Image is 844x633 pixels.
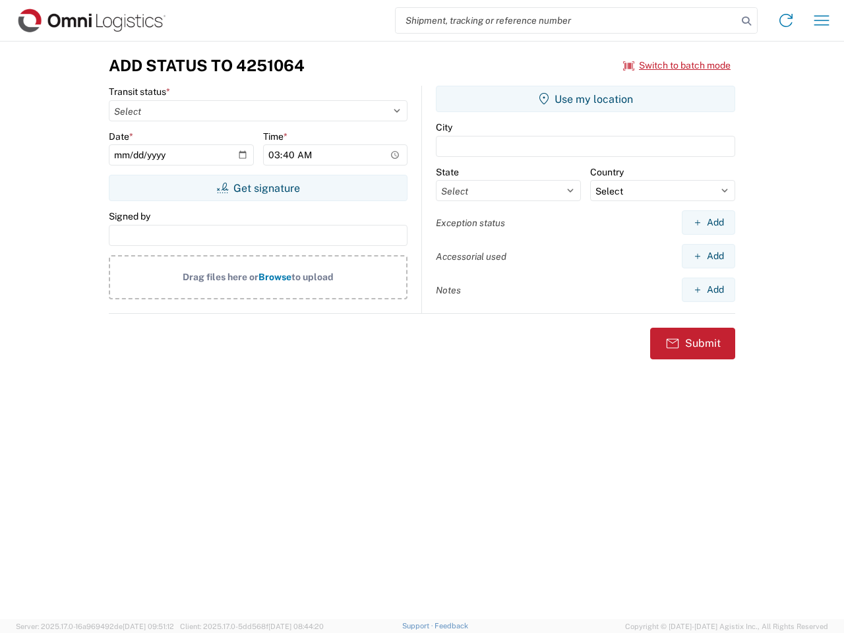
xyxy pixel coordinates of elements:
[109,56,305,75] h3: Add Status to 4251064
[109,175,407,201] button: Get signature
[435,622,468,630] a: Feedback
[436,284,461,296] label: Notes
[180,622,324,630] span: Client: 2025.17.0-5dd568f
[436,121,452,133] label: City
[625,620,828,632] span: Copyright © [DATE]-[DATE] Agistix Inc., All Rights Reserved
[109,86,170,98] label: Transit status
[682,278,735,302] button: Add
[258,272,291,282] span: Browse
[682,244,735,268] button: Add
[650,328,735,359] button: Submit
[590,166,624,178] label: Country
[16,622,174,630] span: Server: 2025.17.0-16a969492de
[436,251,506,262] label: Accessorial used
[682,210,735,235] button: Add
[436,166,459,178] label: State
[623,55,731,76] button: Switch to batch mode
[436,217,505,229] label: Exception status
[396,8,737,33] input: Shipment, tracking or reference number
[263,131,287,142] label: Time
[109,210,150,222] label: Signed by
[402,622,435,630] a: Support
[123,622,174,630] span: [DATE] 09:51:12
[268,622,324,630] span: [DATE] 08:44:20
[291,272,334,282] span: to upload
[436,86,735,112] button: Use my location
[183,272,258,282] span: Drag files here or
[109,131,133,142] label: Date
